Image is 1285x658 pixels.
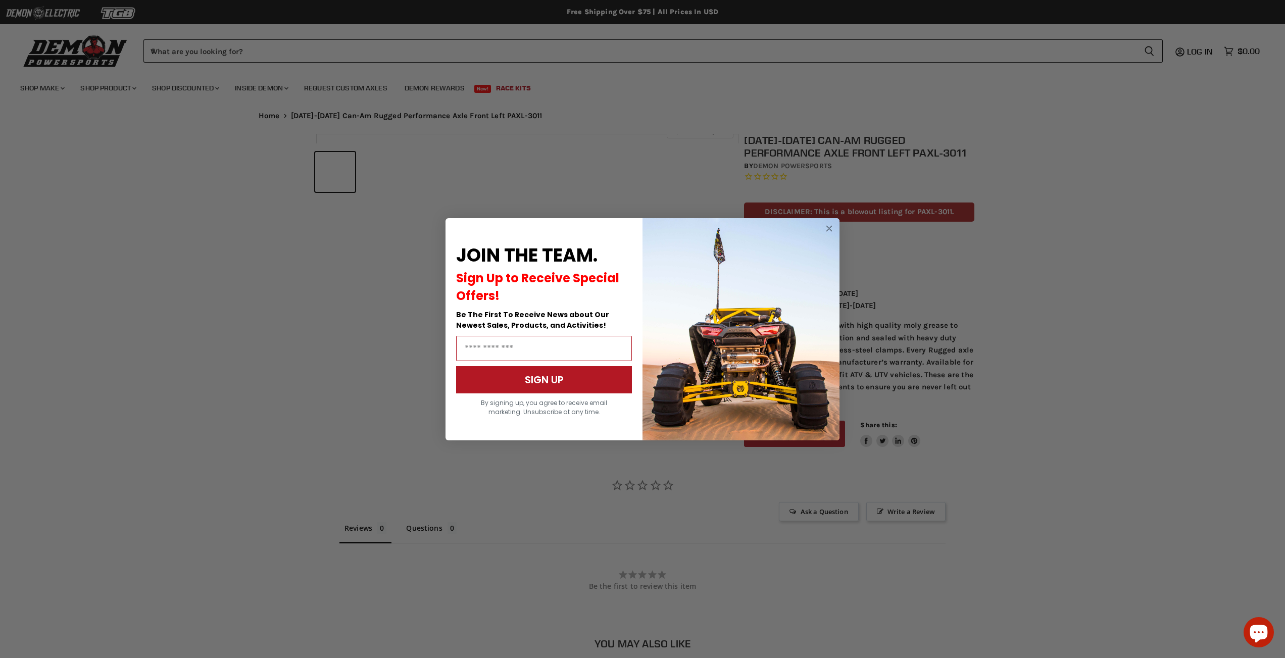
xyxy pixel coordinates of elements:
[642,218,839,440] img: a9095488-b6e7-41ba-879d-588abfab540b.jpeg
[456,336,632,361] input: Email Address
[456,310,609,330] span: Be The First To Receive News about Our Newest Sales, Products, and Activities!
[456,366,632,393] button: SIGN UP
[823,222,835,235] button: Close dialog
[1241,617,1277,650] inbox-online-store-chat: Shopify online store chat
[456,242,598,268] span: JOIN THE TEAM.
[481,398,607,416] span: By signing up, you agree to receive email marketing. Unsubscribe at any time.
[456,270,619,304] span: Sign Up to Receive Special Offers!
